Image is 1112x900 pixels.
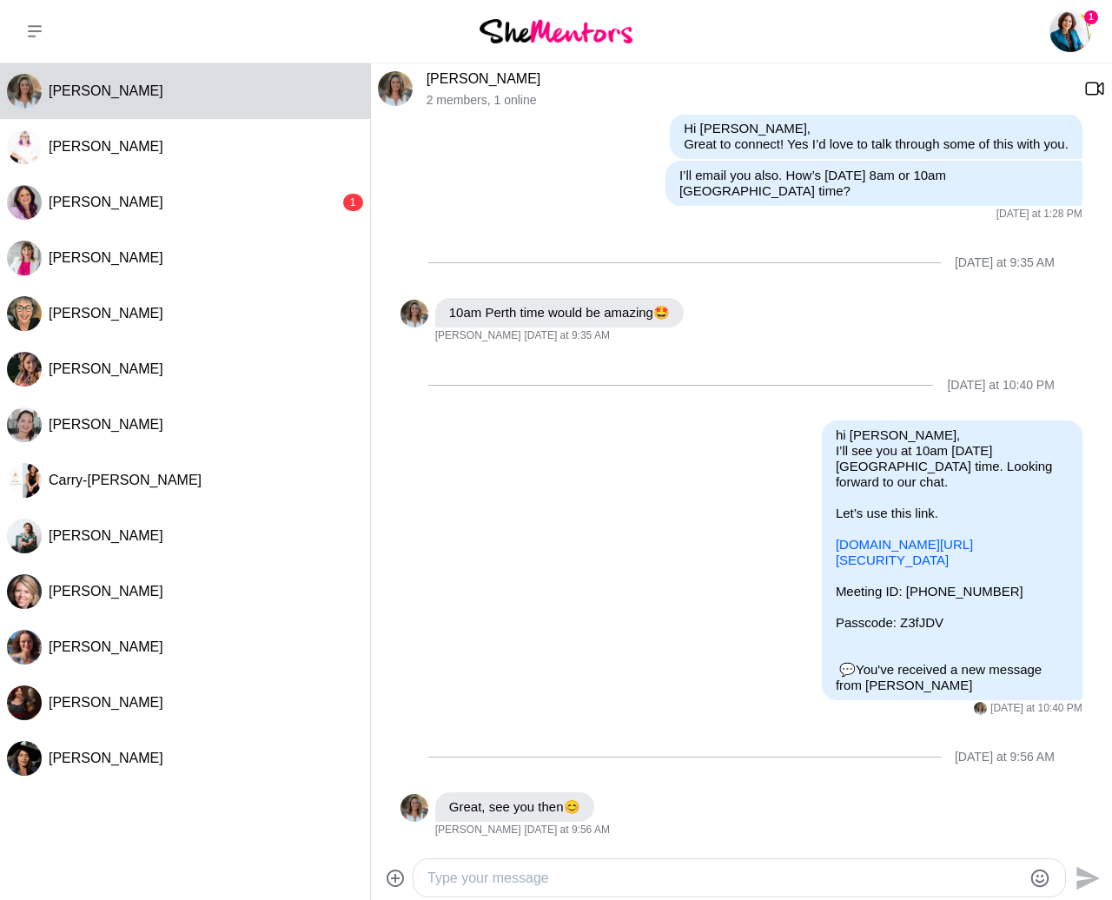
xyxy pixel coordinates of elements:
[974,702,987,715] img: A
[564,799,580,814] span: 😊
[653,305,670,320] span: 🤩
[836,615,1069,631] p: Passcode: Z3fJDV
[49,195,163,209] span: [PERSON_NAME]
[343,194,363,211] div: 1
[400,794,428,822] img: A
[49,584,163,599] span: [PERSON_NAME]
[7,241,42,275] div: Vanessa Victor
[400,300,428,328] img: A
[449,305,670,321] p: 10am Perth time would be amazing
[435,824,521,837] span: [PERSON_NAME]
[49,306,163,321] span: [PERSON_NAME]
[7,519,42,553] img: D
[7,296,42,331] div: Jane
[1084,10,1098,24] span: 1
[7,685,42,720] img: M
[7,741,42,776] img: R
[400,300,428,328] div: Alicia Visser
[1049,10,1091,52] a: Vicki Abraham1
[49,473,202,487] span: Carry-[PERSON_NAME]
[990,702,1082,716] time: 2025-10-02T12:40:42.379Z
[1066,858,1105,897] button: Send
[524,329,609,343] time: 2025-09-30T23:35:20.433Z
[7,463,42,498] img: C
[49,139,163,154] span: [PERSON_NAME]
[7,574,42,609] img: S
[7,407,42,442] div: Yiyang Chen
[49,83,163,98] span: [PERSON_NAME]
[7,185,42,220] img: B
[836,427,1069,490] p: hi [PERSON_NAME], I’ll see you at 10am [DATE] [GEOGRAPHIC_DATA] time. Looking forward to our chat.
[7,630,42,665] img: S
[49,695,163,710] span: [PERSON_NAME]
[7,74,42,109] div: Alicia Visser
[974,702,987,715] div: Alicia Visser
[49,751,163,765] span: [PERSON_NAME]
[49,528,163,543] span: [PERSON_NAME]
[7,129,42,164] div: Lorraine Hamilton
[836,584,1069,599] p: Meeting ID: [PHONE_NUMBER]
[49,639,163,654] span: [PERSON_NAME]
[7,296,42,331] img: J
[7,463,42,498] div: Carry-Louise Hansell
[1029,868,1050,889] button: Emoji picker
[996,208,1082,222] time: 2025-09-30T03:28:01.136Z
[836,537,973,567] a: [DOMAIN_NAME][URL][SECURITY_DATA]
[947,378,1054,393] div: [DATE] at 10:40 PM
[955,750,1055,764] div: [DATE] at 9:56 AM
[839,662,856,677] span: 💬
[684,121,1069,152] p: Hi [PERSON_NAME], Great to connect! Yes I’d love to talk through some of this with you.
[1049,10,1091,52] img: Vicki Abraham
[49,417,163,432] span: [PERSON_NAME]
[449,799,580,815] p: Great, see you then
[400,794,428,822] div: Alicia Visser
[7,407,42,442] img: Y
[7,630,42,665] div: Serena Jones
[49,250,163,265] span: [PERSON_NAME]
[7,74,42,109] img: A
[679,168,1069,199] p: I’ll email you also. How’s [DATE] 8am or 10am [GEOGRAPHIC_DATA] time?
[427,868,1022,889] textarea: Type your message
[435,329,521,343] span: [PERSON_NAME]
[7,241,42,275] img: V
[378,71,413,106] div: Alicia Visser
[7,352,42,387] div: Natalie Arambasic
[427,93,1070,108] p: 2 members , 1 online
[378,71,413,106] img: A
[7,129,42,164] img: L
[7,685,42,720] div: Melissa Rodda
[955,255,1055,270] div: [DATE] at 9:35 AM
[7,574,42,609] div: Susan Elford
[836,506,1069,521] p: Let’s use this link.
[49,361,163,376] span: [PERSON_NAME]
[7,741,42,776] div: Ruwini Taleyratne
[7,352,42,387] img: N
[836,662,1069,693] p: You've received a new message from [PERSON_NAME]
[524,824,609,837] time: 2025-10-02T23:56:50.327Z
[7,185,42,220] div: Bobbi Barrington
[480,19,632,43] img: She Mentors Logo
[7,519,42,553] div: Diana Soedardi
[427,71,541,86] a: [PERSON_NAME]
